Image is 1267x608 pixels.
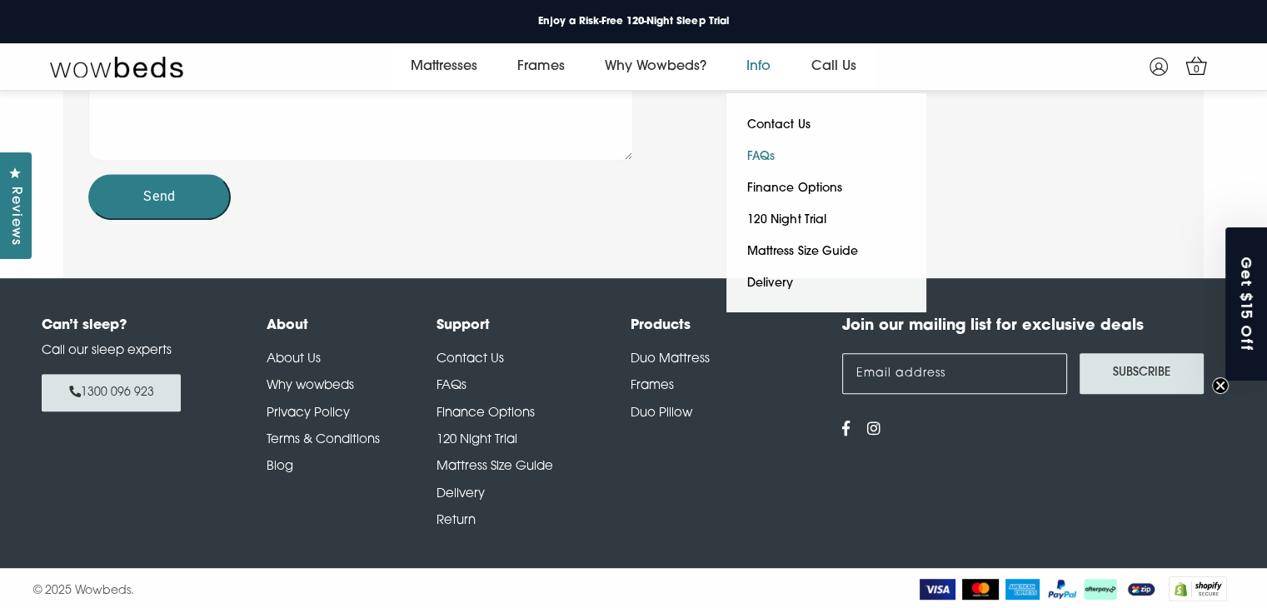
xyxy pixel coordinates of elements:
[33,576,634,601] div: © 2025 Wowbeds.
[525,11,741,32] a: Enjoy a Risk-Free 120-Night Sleep Trial
[631,407,692,420] a: Duo Pillow
[436,434,517,446] a: 120 Night Trial
[920,579,955,600] img: Visa Logo
[585,43,726,90] a: Why Wowbeds?
[42,316,225,336] h4: Can’t sleep?
[631,353,710,366] a: Duo Mattress
[1005,579,1040,600] img: American Express Logo
[50,55,183,78] img: Wow Beds Logo
[726,205,846,237] a: 120 Night Trial
[436,515,476,527] a: Return
[1084,579,1117,600] img: AfterPay Logo
[1080,353,1204,394] button: Subscribe
[1182,51,1211,80] a: 0
[726,43,791,90] a: Info
[842,316,1225,338] h4: Join our mailing list for exclusive deals
[726,173,862,205] a: Finance Options
[1124,579,1159,600] img: ZipPay Logo
[726,142,796,173] a: FAQs
[631,316,825,336] h4: Products
[267,407,350,420] a: Privacy Policy
[42,342,225,361] p: Call our sleep experts
[436,316,631,336] h4: Support
[867,423,881,438] a: View us on Instagram - opens in a new tab
[726,110,831,142] a: Contact Us
[842,423,850,438] a: View us on Facebook - opens in a new tab
[1169,576,1227,601] img: Shopify secure badge
[88,174,231,219] input: Send
[726,237,878,268] a: Mattress Size Guide
[497,43,585,90] a: Frames
[436,407,535,420] a: Finance Options
[631,380,674,392] a: Frames
[42,374,181,411] a: 1300 096 923
[267,461,293,473] a: Blog
[436,488,485,501] a: Delivery
[267,434,380,446] a: Terms & Conditions
[436,380,466,392] a: FAQs
[267,353,321,366] a: About Us
[726,268,814,300] a: Delivery
[1225,227,1267,381] div: Get $15 OffClose teaser
[436,353,504,366] a: Contact Us
[962,579,1000,600] img: MasterCard Logo
[1189,62,1205,78] span: 0
[267,316,436,336] h4: About
[791,43,875,90] a: Call Us
[1046,579,1078,600] img: PayPal Logo
[1212,377,1229,394] button: Close teaser
[842,353,1067,394] input: Email address
[267,380,354,392] a: Why wowbeds
[436,461,553,473] a: Mattress Size Guide
[1237,257,1258,352] span: Get $15 Off
[4,187,26,246] span: Reviews
[391,43,497,90] a: Mattresses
